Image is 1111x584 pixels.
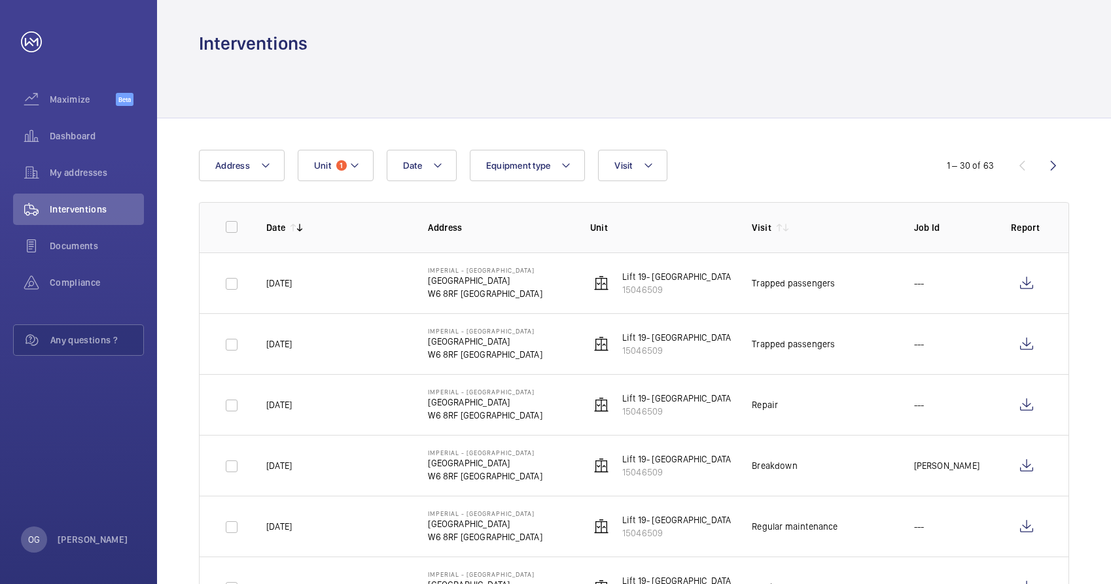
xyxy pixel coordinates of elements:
span: Any questions ? [50,334,143,347]
p: W6 8RF [GEOGRAPHIC_DATA] [428,287,542,300]
p: Lift 19- [GEOGRAPHIC_DATA] Block (Passenger) [622,513,809,526]
p: [PERSON_NAME] [58,533,128,546]
p: [GEOGRAPHIC_DATA] [428,396,542,409]
span: Interventions [50,203,144,216]
span: Address [215,160,250,171]
img: elevator.svg [593,275,609,291]
div: Trapped passengers [752,337,835,351]
span: My addresses [50,166,144,179]
button: Equipment type [470,150,586,181]
button: Date [387,150,457,181]
p: [DATE] [266,398,292,411]
p: Lift 19- [GEOGRAPHIC_DATA] Block (Passenger) [622,392,809,405]
p: 15046509 [622,526,809,540]
p: Imperial - [GEOGRAPHIC_DATA] [428,509,542,517]
button: Visit [598,150,667,181]
div: Repair [752,398,778,411]
p: --- [914,520,925,533]
p: 15046509 [622,405,809,418]
p: W6 8RF [GEOGRAPHIC_DATA] [428,409,542,422]
p: [DATE] [266,277,292,290]
p: 15046509 [622,466,809,479]
p: Imperial - [GEOGRAPHIC_DATA] [428,327,542,335]
button: Unit1 [298,150,374,181]
p: Imperial - [GEOGRAPHIC_DATA] [428,570,542,578]
p: W6 8RF [GEOGRAPHIC_DATA] [428,470,542,483]
div: Breakdown [752,459,798,472]
img: elevator.svg [593,458,609,473]
p: [DATE] [266,337,292,351]
p: Date [266,221,285,234]
button: Address [199,150,285,181]
p: Unit [590,221,731,234]
span: Date [403,160,422,171]
div: Trapped passengers [752,277,835,290]
p: W6 8RF [GEOGRAPHIC_DATA] [428,530,542,543]
p: [GEOGRAPHIC_DATA] [428,517,542,530]
p: 15046509 [622,344,809,357]
h1: Interventions [199,31,308,56]
span: Compliance [50,276,144,289]
span: Dashboard [50,129,144,143]
p: --- [914,398,925,411]
div: Regular maintenance [752,520,838,533]
p: [DATE] [266,520,292,533]
p: [GEOGRAPHIC_DATA] [428,274,542,287]
p: Lift 19- [GEOGRAPHIC_DATA] Block (Passenger) [622,331,809,344]
p: Report [1011,221,1042,234]
p: --- [914,277,925,290]
p: Lift 19- [GEOGRAPHIC_DATA] Block (Passenger) [622,453,809,466]
span: Documents [50,239,144,252]
p: [GEOGRAPHIC_DATA] [428,456,542,470]
span: Maximize [50,93,116,106]
div: 1 – 30 of 63 [947,159,994,172]
p: Visit [752,221,771,234]
p: [DATE] [266,459,292,472]
p: Imperial - [GEOGRAPHIC_DATA] [428,449,542,456]
img: elevator.svg [593,519,609,534]
p: [PERSON_NAME] [914,459,979,472]
p: Address [428,221,569,234]
img: elevator.svg [593,336,609,352]
span: Unit [314,160,331,171]
span: Beta [116,93,133,106]
span: 1 [336,160,347,171]
p: --- [914,337,925,351]
p: W6 8RF [GEOGRAPHIC_DATA] [428,348,542,361]
p: 15046509 [622,283,809,296]
span: Visit [614,160,632,171]
span: Equipment type [486,160,551,171]
p: Imperial - [GEOGRAPHIC_DATA] [428,388,542,396]
p: OG [28,533,40,546]
p: Imperial - [GEOGRAPHIC_DATA] [428,266,542,274]
p: [GEOGRAPHIC_DATA] [428,335,542,348]
p: Job Id [914,221,990,234]
p: Lift 19- [GEOGRAPHIC_DATA] Block (Passenger) [622,270,809,283]
img: elevator.svg [593,397,609,413]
